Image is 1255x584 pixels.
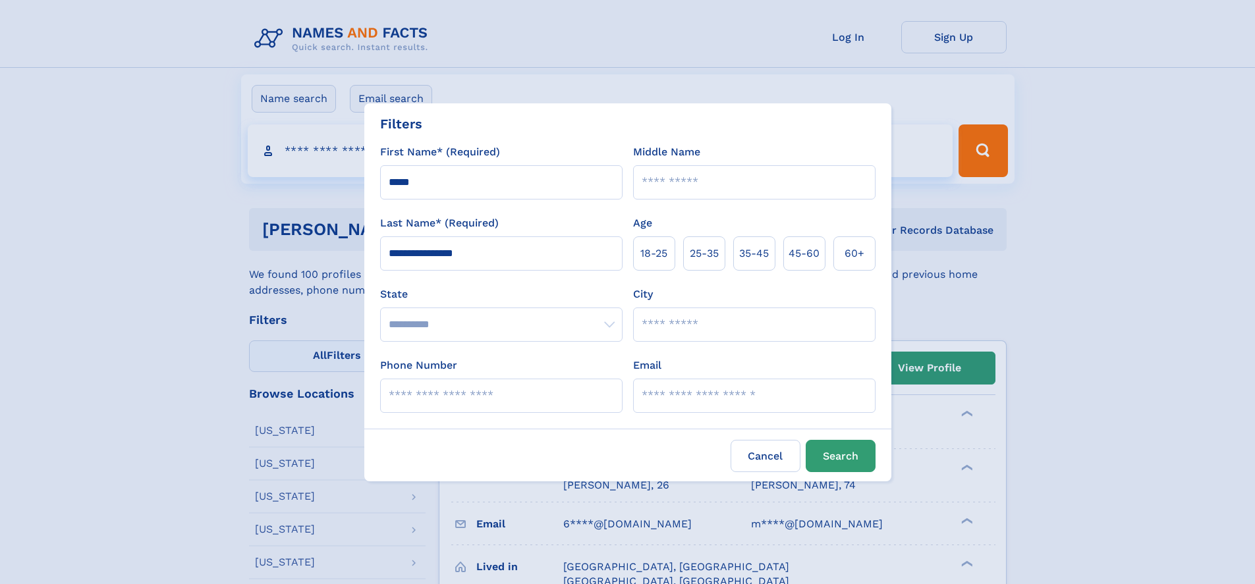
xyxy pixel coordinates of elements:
span: 25‑35 [690,246,719,261]
span: 60+ [845,246,864,261]
label: Email [633,358,661,373]
span: 35‑45 [739,246,769,261]
label: First Name* (Required) [380,144,500,160]
label: City [633,286,653,302]
span: 45‑60 [789,246,820,261]
span: 18‑25 [640,246,667,261]
label: Last Name* (Required) [380,215,499,231]
button: Search [806,440,876,472]
label: Middle Name [633,144,700,160]
label: Age [633,215,652,231]
label: State [380,286,623,302]
label: Cancel [731,440,800,472]
div: Filters [380,114,422,134]
label: Phone Number [380,358,457,373]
